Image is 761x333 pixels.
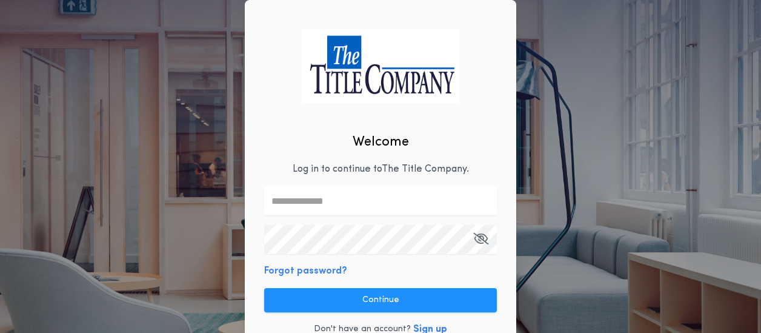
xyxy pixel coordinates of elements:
button: Continue [264,288,497,312]
img: logo [301,29,460,103]
p: Log in to continue to The Title Company . [293,162,469,177]
button: Forgot password? [264,264,347,278]
h2: Welcome [353,132,409,152]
